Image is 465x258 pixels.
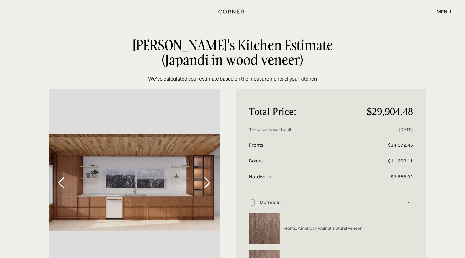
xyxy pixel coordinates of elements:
[256,199,406,206] div: Materials
[283,225,362,231] p: Fronts: American walnut, natural veneer
[280,225,362,231] a: Fronts: American walnut, natural veneer
[249,122,359,137] p: The price is valid until
[249,137,359,153] p: Fronts
[358,122,413,137] p: [DATE]
[358,137,413,153] p: $14,572.45
[249,153,359,169] p: Boxes
[358,169,413,185] p: $3,668.92
[430,6,451,17] div: menu
[437,9,451,14] div: menu
[249,169,359,185] p: Hardware
[249,101,359,122] p: Total Price:
[358,153,413,169] p: $11,663.11
[148,75,317,82] p: We’ve calculated your estimate based on the measurements of your kitchen
[213,8,252,16] a: home
[118,38,347,67] div: [PERSON_NAME]'s Kitchen Estimate (Japandi in wood veneer)
[358,101,413,122] p: $29,904.48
